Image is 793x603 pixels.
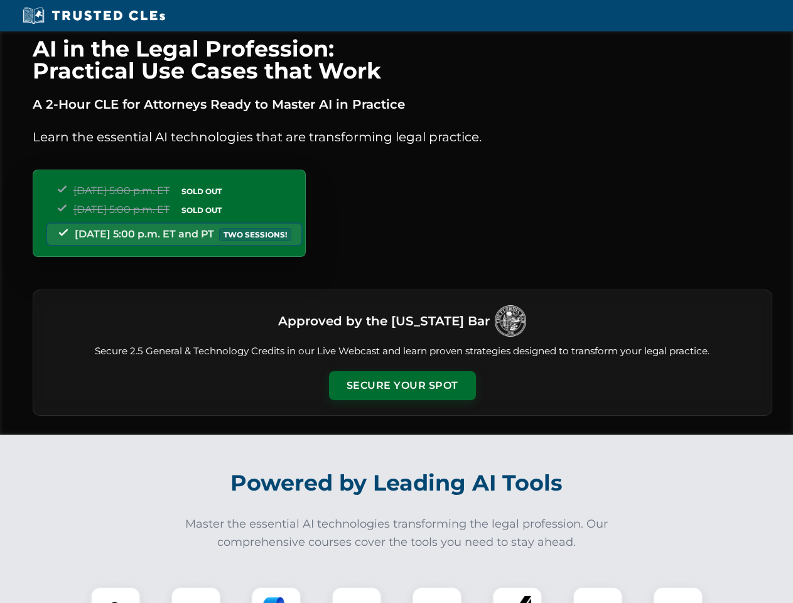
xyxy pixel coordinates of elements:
p: Master the essential AI technologies transforming the legal profession. Our comprehensive courses... [177,515,617,551]
p: Learn the essential AI technologies that are transforming legal practice. [33,127,772,147]
span: SOLD OUT [177,185,226,198]
h2: Powered by Leading AI Tools [49,461,745,505]
h1: AI in the Legal Profession: Practical Use Cases that Work [33,38,772,82]
span: SOLD OUT [177,204,226,217]
img: Trusted CLEs [19,6,169,25]
span: [DATE] 5:00 p.m. ET [73,185,170,197]
img: Logo [495,305,526,337]
p: A 2-Hour CLE for Attorneys Ready to Master AI in Practice [33,94,772,114]
p: Secure 2.5 General & Technology Credits in our Live Webcast and learn proven strategies designed ... [48,344,757,359]
span: [DATE] 5:00 p.m. ET [73,204,170,215]
button: Secure Your Spot [329,371,476,400]
h3: Approved by the [US_STATE] Bar [278,310,490,332]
